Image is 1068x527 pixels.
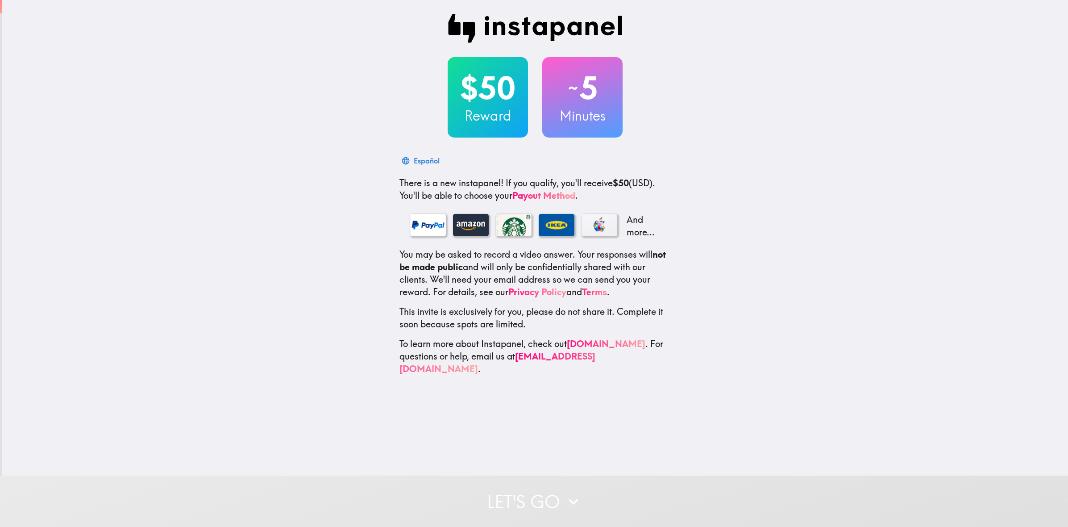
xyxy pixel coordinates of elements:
[582,286,607,297] a: Terms
[399,351,595,374] a: [EMAIL_ADDRESS][DOMAIN_NAME]
[399,249,666,272] b: not be made public
[512,190,575,201] a: Payout Method
[542,106,623,125] h3: Minutes
[399,338,671,375] p: To learn more about Instapanel, check out . For questions or help, email us at .
[624,213,660,238] p: And more...
[399,177,503,188] span: There is a new instapanel!
[613,177,629,188] b: $50
[448,14,623,43] img: Instapanel
[567,338,645,349] a: [DOMAIN_NAME]
[508,286,566,297] a: Privacy Policy
[448,106,528,125] h3: Reward
[399,305,671,330] p: This invite is exclusively for you, please do not share it. Complete it soon because spots are li...
[414,155,440,167] div: Español
[567,75,579,101] span: ~
[399,177,671,202] p: If you qualify, you'll receive (USD) . You'll be able to choose your .
[448,70,528,106] h2: $50
[399,248,671,298] p: You may be asked to record a video answer. Your responses will and will only be confidentially sh...
[542,70,623,106] h2: 5
[399,152,443,170] button: Español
